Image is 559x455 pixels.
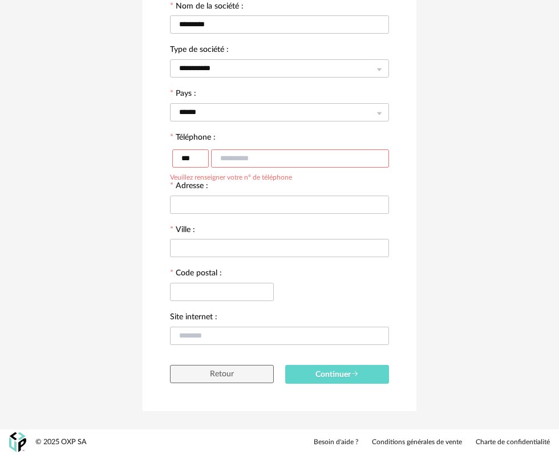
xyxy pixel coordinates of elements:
label: Type de société : [170,46,229,56]
label: Code postal : [170,269,222,279]
span: Continuer [315,371,359,379]
button: Retour [170,365,274,383]
label: Ville : [170,226,195,236]
button: Continuer [285,365,389,384]
span: Retour [210,370,234,378]
a: Besoin d'aide ? [314,438,358,447]
label: Adresse : [170,182,208,192]
a: Charte de confidentialité [476,438,550,447]
div: © 2025 OXP SA [35,437,87,447]
img: OXP [9,432,26,452]
div: Veuillez renseigner votre n° de téléphone [170,172,292,181]
label: Nom de la société : [170,2,244,13]
a: Conditions générales de vente [372,438,462,447]
label: Site internet : [170,313,217,323]
label: Téléphone : [170,133,216,144]
label: Pays : [170,90,196,100]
